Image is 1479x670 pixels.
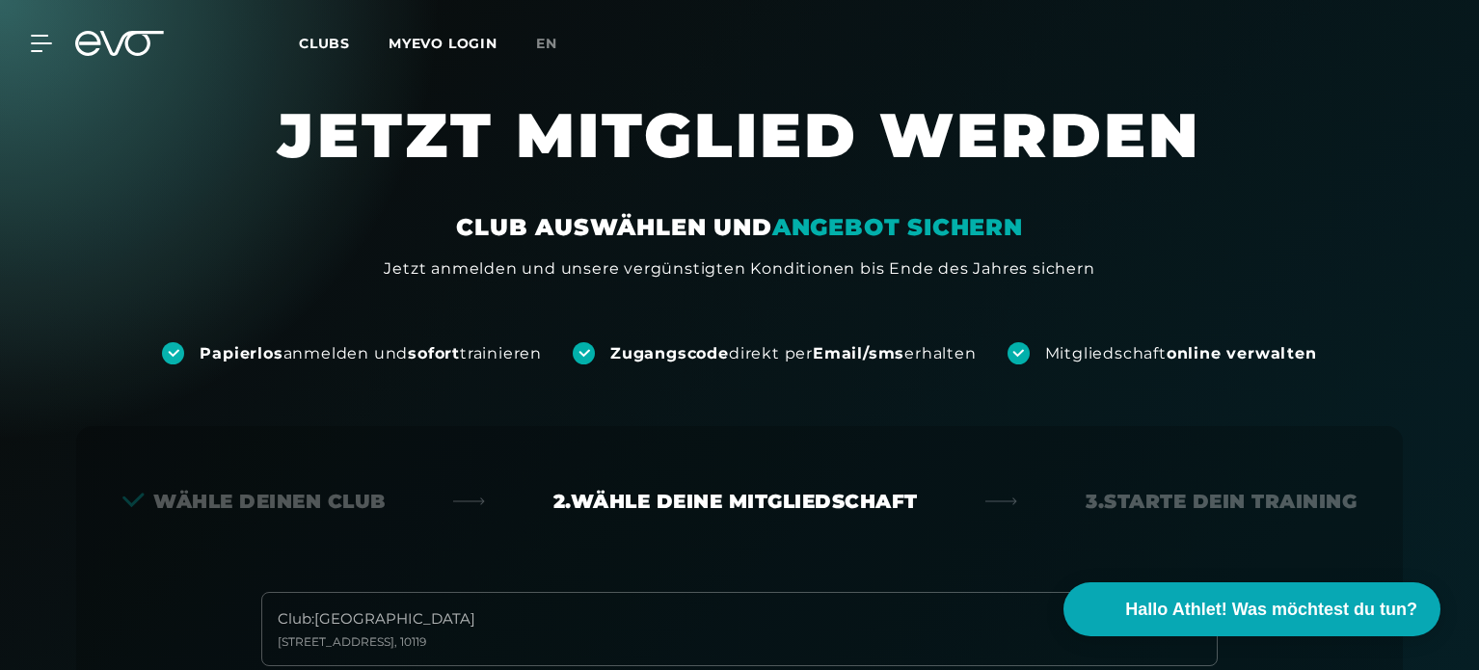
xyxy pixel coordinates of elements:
div: 2. Wähle deine Mitgliedschaft [553,488,918,515]
div: Mitgliedschaft [1045,343,1317,364]
div: Wähle deinen Club [122,488,386,515]
strong: sofort [408,344,460,362]
div: CLUB AUSWÄHLEN UND [456,212,1022,243]
a: en [536,33,580,55]
em: ANGEBOT SICHERN [772,213,1023,241]
a: Clubs [299,34,389,52]
span: Clubs [299,35,350,52]
div: direkt per erhalten [610,343,976,364]
h1: JETZT MITGLIED WERDEN [161,96,1318,212]
strong: online verwalten [1167,344,1317,362]
div: Jetzt anmelden und unsere vergünstigten Konditionen bis Ende des Jahres sichern [384,257,1094,281]
span: Hallo Athlet! Was möchtest du tun? [1125,597,1417,623]
button: Hallo Athlet! Was möchtest du tun? [1063,582,1440,636]
div: [STREET_ADDRESS] , 10119 [278,634,475,650]
strong: Papierlos [200,344,282,362]
strong: Email/sms [813,344,904,362]
strong: Zugangscode [610,344,729,362]
div: 3. Starte dein Training [1086,488,1357,515]
span: en [536,35,557,52]
div: anmelden und trainieren [200,343,542,364]
a: MYEVO LOGIN [389,35,497,52]
div: Club : [GEOGRAPHIC_DATA] [278,608,475,630]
